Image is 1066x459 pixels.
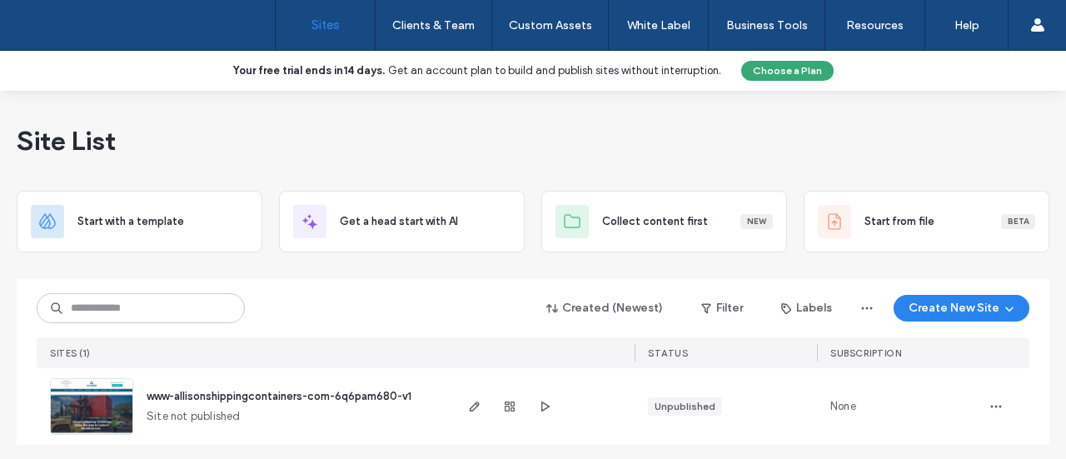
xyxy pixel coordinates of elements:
span: Site List [17,124,116,157]
div: Collect content firstNew [541,191,787,252]
label: Resources [846,18,904,32]
span: SUBSCRIPTION [830,347,901,359]
b: Your free trial ends in . [233,64,385,77]
button: Labels [766,295,847,322]
span: Site not published [147,408,241,425]
button: Filter [685,295,760,322]
div: Start from fileBeta [804,191,1049,252]
label: White Label [627,18,690,32]
span: Get an account plan to build and publish sites without interruption. [388,64,721,77]
span: SITES (1) [50,347,91,359]
div: Unpublished [655,399,715,414]
span: STATUS [648,347,688,359]
span: Get a head start with AI [340,213,458,230]
span: Start from file [864,213,934,230]
div: Beta [1001,214,1035,229]
button: Choose a Plan [741,61,834,81]
a: www-allisonshippingcontainers-com-6q6pam680-v1 [147,390,411,402]
button: Create New Site [894,295,1029,322]
label: Clients & Team [392,18,475,32]
button: Created (Newest) [532,295,678,322]
span: Start with a template [77,213,184,230]
label: Custom Assets [509,18,592,32]
b: 14 days [343,64,382,77]
div: Get a head start with AI [279,191,525,252]
span: Collect content first [602,213,708,230]
span: None [830,398,856,415]
div: Start with a template [17,191,262,252]
label: Help [954,18,979,32]
div: New [740,214,773,229]
label: Sites [311,17,340,32]
label: Business Tools [726,18,808,32]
